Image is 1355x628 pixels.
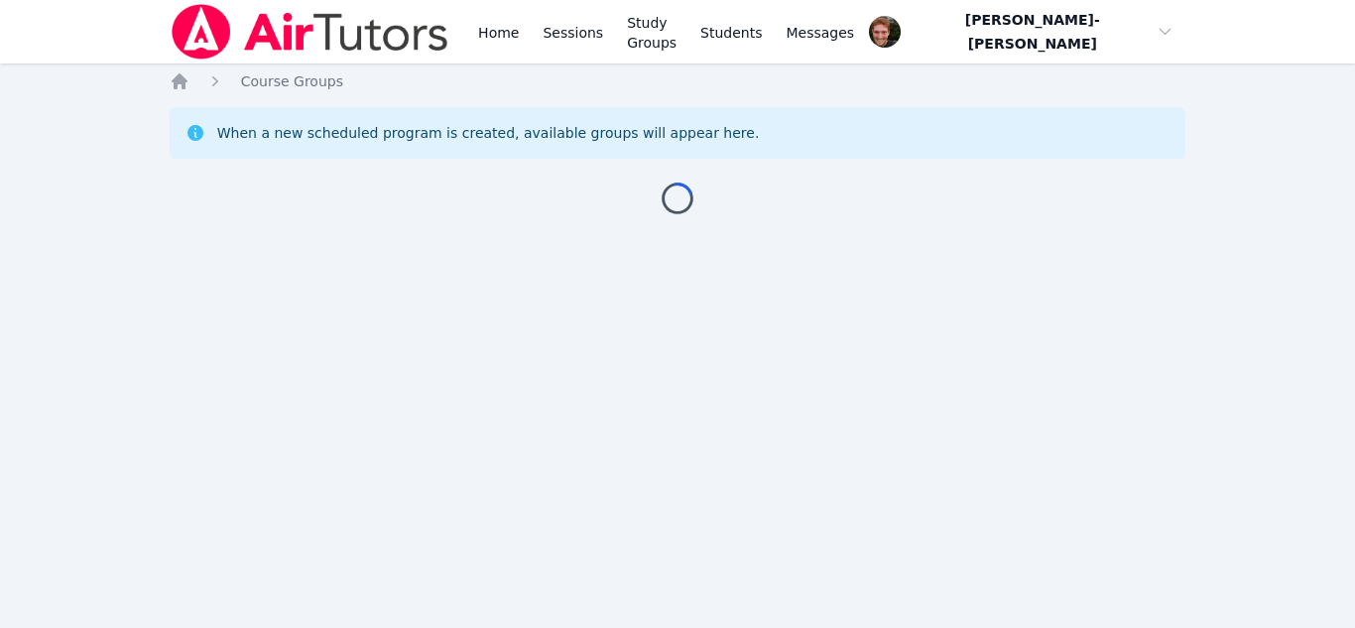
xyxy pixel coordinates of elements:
[241,71,343,91] a: Course Groups
[241,73,343,89] span: Course Groups
[170,4,450,60] img: Air Tutors
[170,71,1186,91] nav: Breadcrumb
[217,123,760,143] div: When a new scheduled program is created, available groups will appear here.
[787,23,855,43] span: Messages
